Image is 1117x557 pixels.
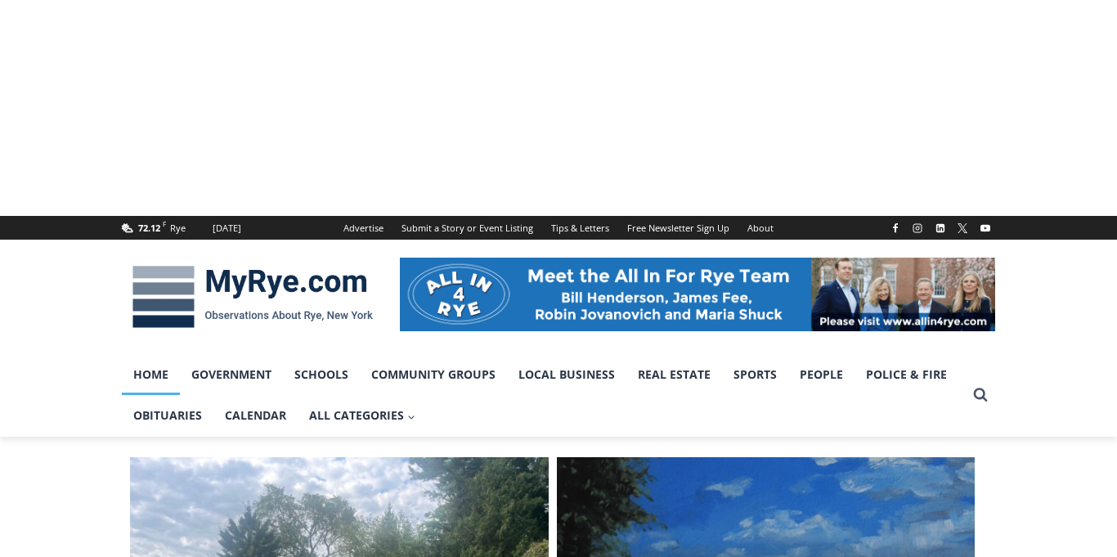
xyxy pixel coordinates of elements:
[213,221,241,236] div: [DATE]
[507,354,626,395] a: Local Business
[138,222,160,234] span: 72.12
[788,354,855,395] a: People
[626,354,722,395] a: Real Estate
[886,218,905,238] a: Facebook
[542,216,618,240] a: Tips & Letters
[122,254,384,339] img: MyRye.com
[966,380,995,410] button: View Search Form
[122,395,213,436] a: Obituaries
[400,258,995,331] img: All in for Rye
[170,221,186,236] div: Rye
[738,216,783,240] a: About
[180,354,283,395] a: Government
[908,218,927,238] a: Instagram
[393,216,542,240] a: Submit a Story or Event Listing
[953,218,972,238] a: X
[309,407,415,424] span: All Categories
[334,216,393,240] a: Advertise
[122,354,180,395] a: Home
[360,354,507,395] a: Community Groups
[298,395,427,436] a: All Categories
[618,216,738,240] a: Free Newsletter Sign Up
[334,216,783,240] nav: Secondary Navigation
[855,354,958,395] a: Police & Fire
[122,354,966,437] nav: Primary Navigation
[722,354,788,395] a: Sports
[163,219,166,228] span: F
[976,218,995,238] a: YouTube
[283,354,360,395] a: Schools
[213,395,298,436] a: Calendar
[931,218,950,238] a: Linkedin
